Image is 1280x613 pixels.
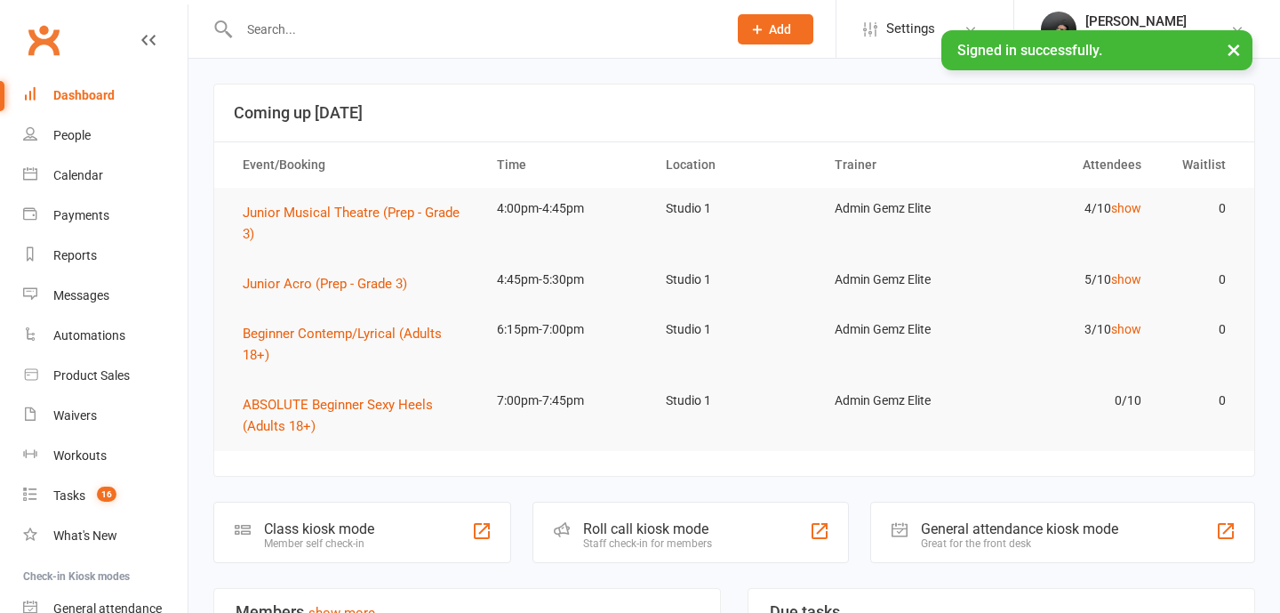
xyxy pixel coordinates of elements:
[264,520,374,537] div: Class kiosk mode
[886,9,935,49] span: Settings
[53,208,109,222] div: Payments
[53,288,109,302] div: Messages
[819,380,988,422] td: Admin Gemz Elite
[1041,12,1076,47] img: thumb_image1739337055.png
[1111,272,1141,286] a: show
[53,368,130,383] div: Product Sales
[583,537,712,550] div: Staff check-in for members
[243,273,420,294] button: Junior Acro (Prep - Grade 3)
[23,516,188,556] a: What's New
[53,408,97,423] div: Waivers
[650,259,819,301] td: Studio 1
[738,14,813,44] button: Add
[1218,30,1250,69] button: ×
[481,259,650,301] td: 4:45pm-5:30pm
[21,18,66,62] a: Clubworx
[1085,13,1219,29] div: [PERSON_NAME]
[921,537,1118,550] div: Great for the front desk
[1111,322,1141,336] a: show
[53,88,115,102] div: Dashboard
[1157,142,1242,188] th: Waitlist
[234,104,1235,122] h3: Coming up [DATE]
[650,142,819,188] th: Location
[1157,259,1242,301] td: 0
[819,309,988,351] td: Admin Gemz Elite
[988,380,1156,422] td: 0/10
[97,487,116,502] span: 16
[234,17,715,42] input: Search...
[1111,201,1141,215] a: show
[53,488,85,503] div: Tasks
[650,309,819,351] td: Studio 1
[243,326,442,363] span: Beginner Contemp/Lyrical (Adults 18+)
[243,205,460,242] span: Junior Musical Theatre (Prep - Grade 3)
[53,448,107,463] div: Workouts
[1157,380,1242,422] td: 0
[23,236,188,276] a: Reports
[481,380,650,422] td: 7:00pm-7:45pm
[769,22,791,36] span: Add
[227,142,481,188] th: Event/Booking
[243,394,465,437] button: ABSOLUTE Beginner Sexy Heels (Adults 18+)
[819,188,988,230] td: Admin Gemz Elite
[23,196,188,236] a: Payments
[23,436,188,476] a: Workouts
[988,188,1156,230] td: 4/10
[1157,309,1242,351] td: 0
[23,76,188,116] a: Dashboard
[243,276,407,292] span: Junior Acro (Prep - Grade 3)
[53,128,91,142] div: People
[1085,29,1219,45] div: Gemz Elite Dance Studio
[23,116,188,156] a: People
[1157,188,1242,230] td: 0
[53,248,97,262] div: Reports
[481,142,650,188] th: Time
[481,188,650,230] td: 4:00pm-4:45pm
[819,259,988,301] td: Admin Gemz Elite
[23,276,188,316] a: Messages
[988,142,1156,188] th: Attendees
[243,397,433,434] span: ABSOLUTE Beginner Sexy Heels (Adults 18+)
[23,356,188,396] a: Product Sales
[53,528,117,543] div: What's New
[53,328,125,343] div: Automations
[957,42,1102,59] span: Signed in successfully.
[988,259,1156,301] td: 5/10
[23,396,188,436] a: Waivers
[650,188,819,230] td: Studio 1
[243,323,465,366] button: Beginner Contemp/Lyrical (Adults 18+)
[650,380,819,422] td: Studio 1
[53,168,103,182] div: Calendar
[23,156,188,196] a: Calendar
[264,537,374,550] div: Member self check-in
[988,309,1156,351] td: 3/10
[921,520,1118,537] div: General attendance kiosk mode
[23,316,188,356] a: Automations
[23,476,188,516] a: Tasks 16
[243,202,465,245] button: Junior Musical Theatre (Prep - Grade 3)
[819,142,988,188] th: Trainer
[583,520,712,537] div: Roll call kiosk mode
[481,309,650,351] td: 6:15pm-7:00pm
